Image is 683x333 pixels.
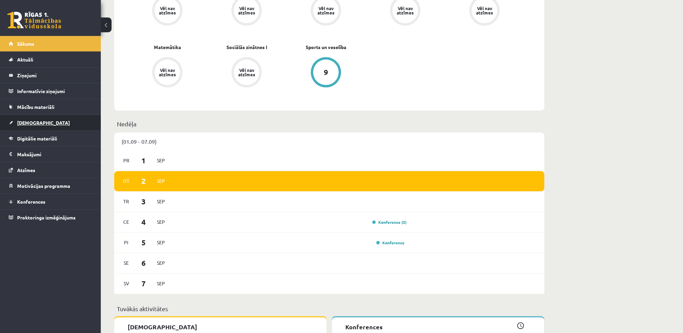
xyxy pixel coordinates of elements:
[154,278,168,289] span: Sep
[133,196,154,207] span: 3
[154,155,168,166] span: Sep
[345,322,524,331] p: Konferences
[9,115,92,130] a: [DEMOGRAPHIC_DATA]
[237,6,256,15] div: Vēl nav atzīmes
[9,131,92,146] a: Digitālie materiāli
[372,219,407,225] a: Konference (3)
[306,44,346,51] a: Sports un veselība
[133,216,154,227] span: 4
[154,237,168,248] span: Sep
[119,176,133,186] span: Ot
[154,44,181,51] a: Matemātika
[376,240,404,245] a: Konference
[9,210,92,225] a: Proktoringa izmēģinājums
[128,57,207,89] a: Vēl nav atzīmes
[475,6,494,15] div: Vēl nav atzīmes
[119,237,133,248] span: Pi
[207,57,286,89] a: Vēl nav atzīmes
[9,194,92,209] a: Konferences
[154,176,168,186] span: Sep
[286,57,366,89] a: 9
[9,68,92,83] a: Ziņojumi
[9,178,92,194] a: Motivācijas programma
[9,83,92,99] a: Informatīvie ziņojumi
[119,278,133,289] span: Sv
[17,41,34,47] span: Sākums
[133,237,154,248] span: 5
[119,217,133,227] span: Ce
[17,214,76,220] span: Proktoringa izmēģinājums
[17,183,70,189] span: Motivācijas programma
[154,196,168,207] span: Sep
[17,83,92,99] legend: Informatīvie ziņojumi
[324,69,328,76] div: 9
[114,132,544,151] div: (01.09 - 07.09)
[133,155,154,166] span: 1
[9,147,92,162] a: Maksājumi
[9,52,92,67] a: Aktuāli
[9,162,92,178] a: Atzīmes
[128,322,306,331] p: [DEMOGRAPHIC_DATA]
[119,196,133,207] span: Tr
[117,304,542,313] p: Tuvākās aktivitātes
[17,56,33,63] span: Aktuāli
[133,257,154,268] span: 6
[154,258,168,268] span: Sep
[316,6,335,15] div: Vēl nav atzīmes
[133,278,154,289] span: 7
[154,217,168,227] span: Sep
[396,6,415,15] div: Vēl nav atzīmes
[133,175,154,186] span: 2
[158,6,177,15] div: Vēl nav atzīmes
[237,68,256,77] div: Vēl nav atzīmes
[117,119,542,128] p: Nedēļa
[9,36,92,51] a: Sākums
[158,68,177,77] div: Vēl nav atzīmes
[7,12,61,29] a: Rīgas 1. Tālmācības vidusskola
[226,44,267,51] a: Sociālās zinātnes I
[119,258,133,268] span: Se
[119,155,133,166] span: Pr
[9,99,92,115] a: Mācību materiāli
[17,120,70,126] span: [DEMOGRAPHIC_DATA]
[17,68,92,83] legend: Ziņojumi
[17,167,35,173] span: Atzīmes
[17,199,45,205] span: Konferences
[17,135,57,141] span: Digitālie materiāli
[17,104,54,110] span: Mācību materiāli
[17,147,92,162] legend: Maksājumi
